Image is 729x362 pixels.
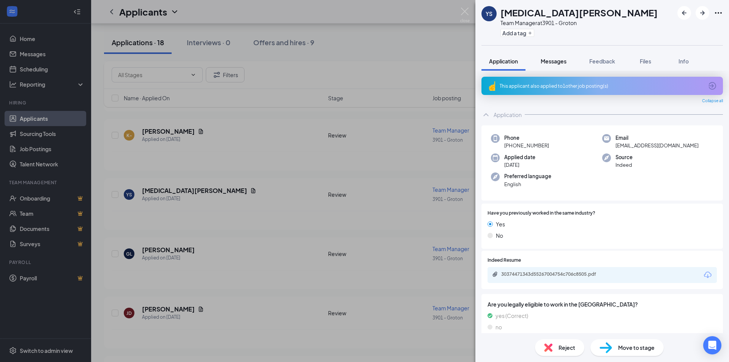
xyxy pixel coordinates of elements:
[528,31,532,35] svg: Plus
[708,81,717,90] svg: ArrowCircle
[698,8,707,17] svg: ArrowRight
[714,8,723,17] svg: Ellipses
[495,311,528,320] span: yes (Correct)
[677,6,691,20] button: ArrowLeftNew
[504,134,549,142] span: Phone
[504,180,551,188] span: English
[703,270,712,280] svg: Download
[703,336,721,354] div: Open Intercom Messenger
[615,161,633,169] span: Indeed
[496,231,503,240] span: No
[615,142,699,149] span: [EMAIL_ADDRESS][DOMAIN_NAME]
[495,323,502,331] span: no
[679,58,689,65] span: Info
[488,210,595,217] span: Have you previously worked in the same industry?
[500,19,658,27] div: Team Manager at 3901 - Groton
[504,172,551,180] span: Preferred language
[492,271,615,278] a: Paperclip30374471343d55267004754c706c8505.pdf
[504,142,549,149] span: [PHONE_NUMBER]
[492,271,498,277] svg: Paperclip
[559,343,575,352] span: Reject
[618,343,655,352] span: Move to stage
[486,10,492,17] div: YS
[702,98,723,104] span: Collapse all
[640,58,651,65] span: Files
[504,153,535,161] span: Applied date
[680,8,689,17] svg: ArrowLeftNew
[496,220,505,228] span: Yes
[481,110,491,119] svg: ChevronUp
[589,58,615,65] span: Feedback
[500,83,703,89] div: This applicant also applied to 1 other job posting(s)
[615,134,699,142] span: Email
[500,29,534,37] button: PlusAdd a tag
[504,161,535,169] span: [DATE]
[696,6,709,20] button: ArrowRight
[615,153,633,161] span: Source
[489,58,518,65] span: Application
[501,271,607,277] div: 30374471343d55267004754c706c8505.pdf
[494,111,522,119] div: Application
[488,300,717,308] span: Are you legally eligible to work in the [GEOGRAPHIC_DATA]?
[500,6,658,19] h1: [MEDICAL_DATA][PERSON_NAME]
[488,257,521,264] span: Indeed Resume
[541,58,566,65] span: Messages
